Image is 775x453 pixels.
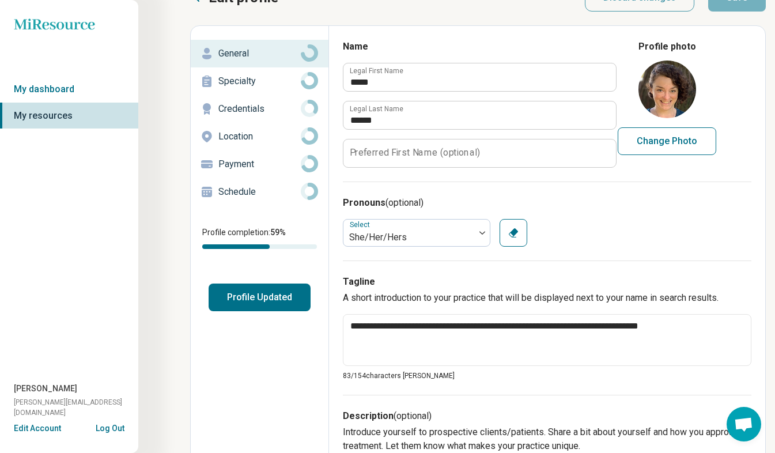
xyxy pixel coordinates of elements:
div: Profile completion [202,244,317,249]
button: Profile Updated [209,284,311,311]
span: [PERSON_NAME] [14,383,77,395]
label: Select [350,221,372,229]
p: Introduce yourself to prospective clients/patients. Share a bit about yourself and how you approa... [343,425,751,453]
img: avatar image [638,61,696,118]
a: Payment [191,150,328,178]
button: Edit Account [14,422,61,435]
p: Payment [218,157,301,171]
a: Specialty [191,67,328,95]
div: She/Her/Hers [349,231,469,244]
span: (optional) [394,410,432,421]
span: 59 % [270,228,286,237]
span: [PERSON_NAME][EMAIL_ADDRESS][DOMAIN_NAME] [14,397,138,418]
label: Legal First Name [350,67,403,74]
h3: Description [343,409,751,423]
p: A short introduction to your practice that will be displayed next to your name in search results. [343,291,751,305]
p: 83/ 154 characters [PERSON_NAME] [343,371,751,381]
h3: Tagline [343,275,751,289]
p: Credentials [218,102,301,116]
button: Change Photo [618,127,716,155]
p: Schedule [218,185,301,199]
span: (optional) [385,197,424,208]
p: General [218,47,301,61]
div: Profile completion: [191,220,328,256]
a: Credentials [191,95,328,123]
h3: Pronouns [343,196,751,210]
label: Legal Last Name [350,105,403,112]
legend: Profile photo [638,40,696,54]
a: General [191,40,328,67]
div: Open chat [727,407,761,441]
label: Preferred First Name (optional) [350,148,480,157]
h3: Name [343,40,615,54]
a: Schedule [191,178,328,206]
p: Specialty [218,74,301,88]
p: Location [218,130,301,144]
button: Log Out [96,422,124,432]
a: Location [191,123,328,150]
